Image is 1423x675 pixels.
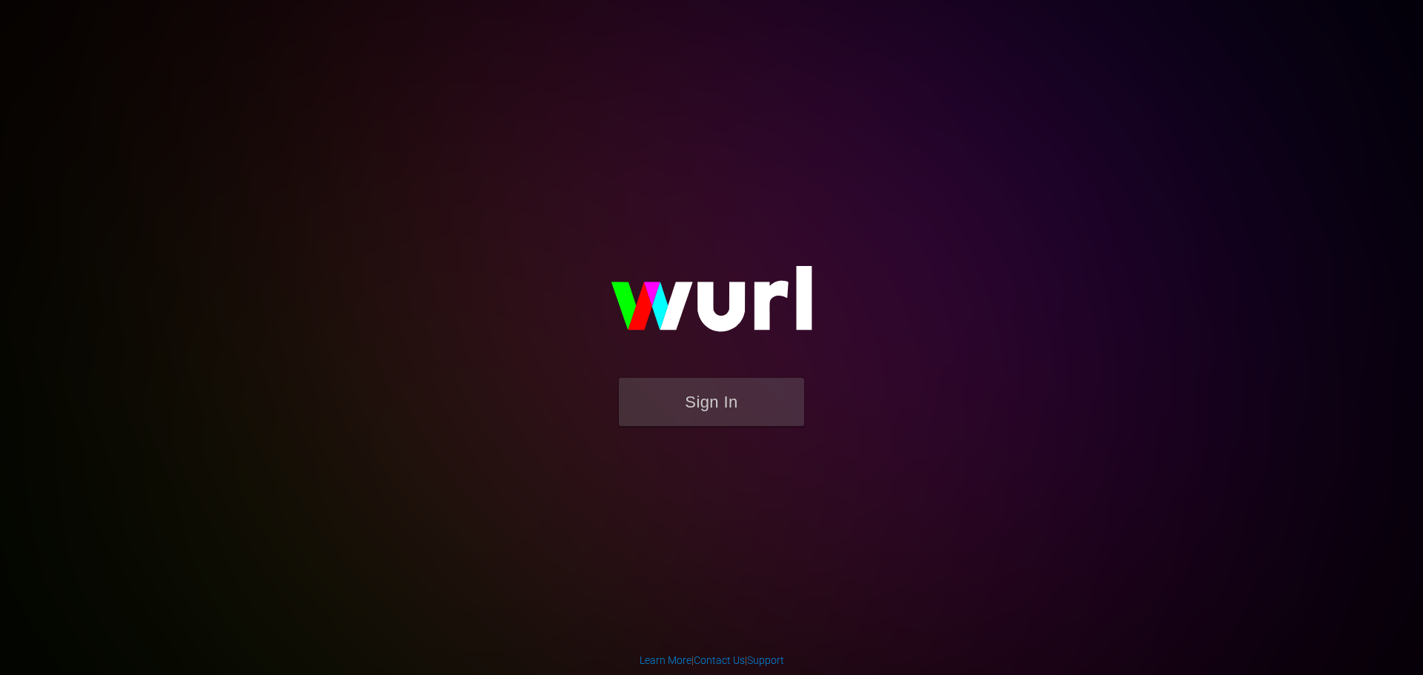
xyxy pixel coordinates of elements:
img: wurl-logo-on-black-223613ac3d8ba8fe6dc639794a292ebdb59501304c7dfd60c99c58986ef67473.svg [563,234,860,378]
div: | | [640,653,784,668]
a: Support [747,654,784,666]
a: Learn More [640,654,691,666]
a: Contact Us [694,654,745,666]
button: Sign In [619,378,804,426]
